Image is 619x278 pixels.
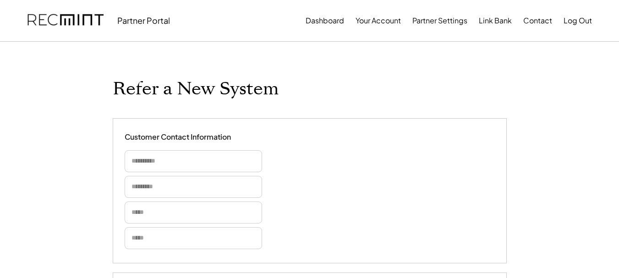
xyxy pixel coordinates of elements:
[523,11,552,30] button: Contact
[356,11,401,30] button: Your Account
[306,11,344,30] button: Dashboard
[113,78,279,100] h1: Refer a New System
[125,132,231,142] div: Customer Contact Information
[564,11,592,30] button: Log Out
[412,11,467,30] button: Partner Settings
[117,15,170,26] div: Partner Portal
[479,11,512,30] button: Link Bank
[27,5,104,36] img: recmint-logotype%403x.png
